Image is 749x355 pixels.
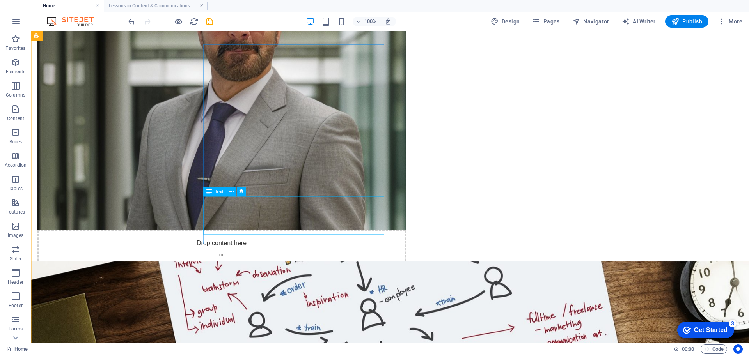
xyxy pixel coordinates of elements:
p: Elements [6,69,26,75]
div: Get Started 3 items remaining, 40% complete [6,4,63,20]
p: Footer [9,302,23,309]
h6: 100% [364,17,377,26]
span: Text [215,189,224,194]
p: Accordion [5,162,27,168]
span: Code [704,344,724,354]
p: Header [8,279,23,285]
button: Pages [529,15,563,28]
p: Slider [10,256,22,262]
p: Tables [9,185,23,192]
button: Usercentrics [733,344,743,354]
div: Get Started [23,9,57,16]
span: : [687,346,689,352]
div: Drop content here [6,199,374,254]
button: Navigator [569,15,612,28]
a: Drop content hereorAdd elementsPaste clipboard [6,199,374,254]
img: Editor Logo [45,17,103,26]
i: Save (Ctrl+S) [205,17,214,26]
button: More [715,15,745,28]
a: Click to cancel selection. Double-click to open Pages [6,344,28,354]
span: Navigator [572,18,609,25]
h6: Session time [674,344,694,354]
button: save [205,17,214,26]
span: More [718,18,742,25]
button: reload [189,17,199,26]
button: 100% [353,17,380,26]
i: Reload page [190,17,199,26]
p: Columns [6,92,25,98]
p: Favorites [5,45,25,51]
span: Design [491,18,520,25]
p: Boxes [9,139,22,145]
i: On resize automatically adjust zoom level to fit chosen device. [385,18,392,25]
span: Pages [532,18,559,25]
p: Content [7,115,24,122]
div: Design (Ctrl+Alt+Y) [488,15,523,28]
button: Publish [665,15,708,28]
i: Undo: Insert preset assets (Ctrl+Z) [127,17,136,26]
button: undo [127,17,136,26]
button: AI Writer [619,15,659,28]
button: Design [488,15,523,28]
span: Publish [671,18,702,25]
span: AI Writer [622,18,656,25]
div: 3 [58,2,66,9]
button: Click here to leave preview mode and continue editing [174,17,183,26]
h4: Lessons in Content & Communications: Single Page Layout [104,2,208,10]
p: Images [8,232,24,238]
span: 00 00 [682,344,694,354]
p: Forms [9,326,23,332]
button: Code [701,344,727,354]
p: Features [6,209,25,215]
